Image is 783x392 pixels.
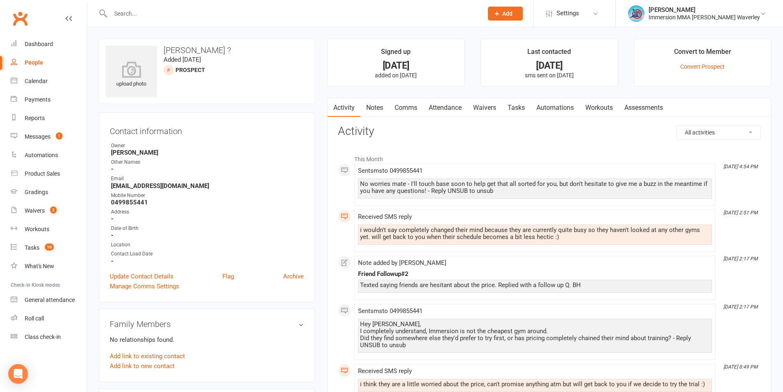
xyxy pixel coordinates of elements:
[283,271,304,281] a: Archive
[25,334,61,340] div: Class check-in
[358,307,423,315] span: Sent sms to 0499855441
[11,72,87,90] a: Calendar
[50,206,57,213] span: 2
[557,4,579,23] span: Settings
[360,98,389,117] a: Notes
[110,361,175,371] a: Add link to new contact
[628,5,644,22] img: thumb_image1698714326.png
[45,244,54,251] span: 10
[723,256,758,262] i: [DATE] 2:17 PM
[25,315,44,322] div: Roll call
[111,175,304,183] div: Email
[389,98,423,117] a: Comms
[110,281,179,291] a: Manage Comms Settings
[502,10,513,17] span: Add
[111,208,304,216] div: Address
[527,46,571,61] div: Last contacted
[423,98,467,117] a: Attendance
[358,271,712,278] div: Friend Followup#2
[723,364,758,370] i: [DATE] 8:49 PM
[360,181,710,195] div: No worries mate - I'll touch base soon to help get that all sorted for you, but don't hesitate to...
[164,56,201,63] time: Added [DATE]
[25,59,43,66] div: People
[110,351,185,361] a: Add link to existing contact
[723,304,758,310] i: [DATE] 2:17 PM
[674,46,731,61] div: Convert to Member
[25,152,58,158] div: Automations
[25,78,48,84] div: Calendar
[25,41,53,47] div: Dashboard
[25,207,45,214] div: Waivers
[11,128,87,146] a: Messages 1
[11,239,87,257] a: Tasks 10
[111,182,304,190] strong: [EMAIL_ADDRESS][DOMAIN_NAME]
[11,257,87,276] a: What's New
[488,7,523,21] button: Add
[649,6,760,14] div: [PERSON_NAME]
[111,149,304,156] strong: [PERSON_NAME]
[111,250,304,258] div: Contact Load Date
[56,132,62,139] span: 1
[25,244,39,251] div: Tasks
[110,320,304,329] h3: Family Members
[25,263,54,269] div: What's New
[11,109,87,128] a: Reports
[25,133,51,140] div: Messages
[338,125,761,138] h3: Activity
[488,61,610,70] div: [DATE]
[111,165,304,173] strong: -
[11,309,87,328] a: Roll call
[11,165,87,183] a: Product Sales
[25,170,60,177] div: Product Sales
[649,14,760,21] div: Immersion MMA [PERSON_NAME] Waverley
[111,158,304,166] div: Other Names
[11,90,87,109] a: Payments
[502,98,531,117] a: Tasks
[335,72,457,79] p: added on [DATE]
[358,368,712,375] div: Received SMS reply
[25,115,45,121] div: Reports
[8,364,28,384] div: Open Intercom Messenger
[108,8,477,19] input: Search...
[11,328,87,346] a: Class kiosk mode
[110,335,304,345] p: No relationships found.
[222,271,234,281] a: Flag
[110,123,304,136] h3: Contact information
[360,381,710,388] div: i think they are a little worried about the price, can't promise anything atm but will get back t...
[111,199,304,206] strong: 0499855441
[25,297,75,303] div: General attendance
[11,183,87,202] a: Gradings
[381,46,411,61] div: Signed up
[358,167,423,174] span: Sent sms to 0499855441
[360,282,710,289] div: Texted saying friends are hesitant about the price. Replied with a follow up Q. BH
[338,151,761,164] li: This Month
[176,67,205,73] snap: prospect
[680,63,725,70] a: Convert Prospect
[11,35,87,53] a: Dashboard
[619,98,669,117] a: Assessments
[110,271,173,281] a: Update Contact Details
[328,98,360,117] a: Activity
[11,220,87,239] a: Workouts
[106,46,308,55] h3: [PERSON_NAME] ?
[111,215,304,223] strong: -
[335,61,457,70] div: [DATE]
[360,227,710,241] div: i wouldn't say completely changed their mind because they are currently quite busy so they haven'...
[25,226,49,232] div: Workouts
[11,202,87,220] a: Waivers 2
[111,232,304,239] strong: -
[11,53,87,72] a: People
[358,260,712,267] div: Note added by [PERSON_NAME]
[358,213,712,220] div: Received SMS reply
[111,142,304,150] div: Owner
[723,164,758,169] i: [DATE] 4:54 PM
[11,146,87,165] a: Automations
[531,98,580,117] a: Automations
[10,8,30,29] a: Clubworx
[106,61,157,88] div: upload photo
[467,98,502,117] a: Waivers
[360,321,710,349] div: Hey [PERSON_NAME], I completely understand, Immersion is not the cheapest gym around. Did they fi...
[25,189,48,195] div: Gradings
[723,210,758,216] i: [DATE] 2:51 PM
[111,241,304,249] div: Location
